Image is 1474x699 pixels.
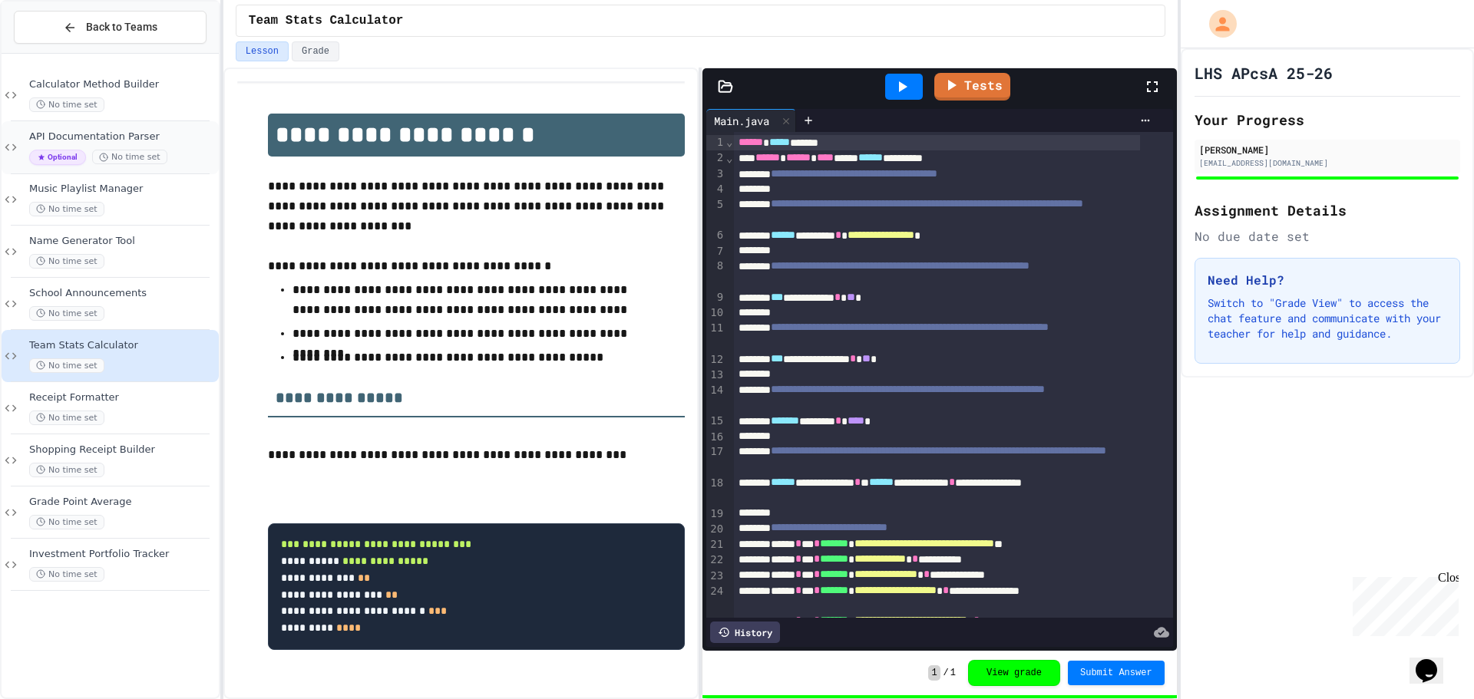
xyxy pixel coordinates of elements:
[1195,199,1460,221] h2: Assignment Details
[706,228,725,243] div: 6
[29,130,216,143] span: API Documentation Parser
[29,496,216,509] span: Grade Point Average
[29,358,104,373] span: No time set
[1195,227,1460,246] div: No due date set
[249,12,404,30] span: Team Stats Calculator
[1199,143,1456,157] div: [PERSON_NAME]
[706,109,796,132] div: Main.java
[706,113,777,129] div: Main.java
[292,41,339,61] button: Grade
[1208,295,1447,341] p: Switch to "Grade View" to access the chat feature and communicate with your teacher for help and ...
[1193,6,1241,41] div: My Account
[706,552,725,568] div: 22
[706,321,725,352] div: 11
[1199,157,1456,169] div: [EMAIL_ADDRESS][DOMAIN_NAME]
[934,73,1010,101] a: Tests
[29,391,216,404] span: Receipt Formatter
[706,244,725,259] div: 7
[29,443,216,457] span: Shopping Receipt Builder
[1068,661,1165,685] button: Submit Answer
[29,567,104,582] span: No time set
[29,254,104,269] span: No time set
[1347,571,1459,636] iframe: chat widget
[29,235,216,248] span: Name Generator Tool
[92,150,167,164] span: No time set
[29,78,216,91] span: Calculator Method Builder
[1410,638,1459,684] iframe: chat widget
[944,667,949,679] span: /
[706,383,725,414] div: 14
[706,305,725,321] div: 10
[1195,109,1460,130] h2: Your Progress
[236,41,289,61] button: Lesson
[725,136,733,148] span: Fold line
[29,202,104,216] span: No time set
[725,152,733,164] span: Fold line
[706,259,725,290] div: 8
[29,515,104,529] span: No time set
[928,665,940,681] span: 1
[6,6,106,97] div: Chat with us now!Close
[706,352,725,368] div: 12
[14,11,207,44] button: Back to Teams
[710,622,780,643] div: History
[29,463,104,477] span: No time set
[706,584,725,615] div: 24
[706,537,725,552] div: 21
[86,19,157,35] span: Back to Teams
[1195,62,1333,84] h1: LHS APcsA 25-26
[950,667,956,679] span: 1
[706,522,725,537] div: 20
[706,569,725,584] div: 23
[706,182,725,197] div: 4
[968,660,1060,686] button: View grade
[706,476,725,506] div: 18
[706,150,725,166] div: 2
[706,290,725,305] div: 9
[706,135,725,150] div: 1
[29,306,104,321] span: No time set
[1208,271,1447,289] h3: Need Help?
[706,430,725,445] div: 16
[29,410,104,425] span: No time set
[29,287,216,300] span: School Announcements
[706,444,725,476] div: 17
[29,97,104,112] span: No time set
[706,506,725,522] div: 19
[29,183,216,196] span: Music Playlist Manager
[706,167,725,182] div: 3
[706,414,725,429] div: 15
[706,368,725,383] div: 13
[706,615,725,645] div: 25
[1080,667,1152,679] span: Submit Answer
[29,339,216,352] span: Team Stats Calculator
[29,548,216,561] span: Investment Portfolio Tracker
[29,150,86,165] span: Optional
[706,197,725,229] div: 5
